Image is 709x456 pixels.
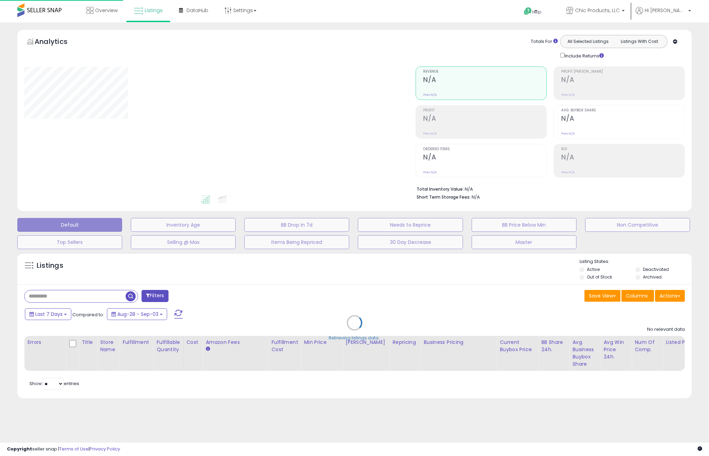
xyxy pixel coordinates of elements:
div: Totals For [531,38,558,45]
span: Avg. Buybox Share [561,109,684,112]
span: DataHub [187,7,208,14]
h2: N/A [561,115,684,124]
span: Revenue [423,70,546,74]
h2: N/A [423,115,546,124]
span: N/A [472,194,480,200]
b: Total Inventory Value: [417,186,464,192]
span: Profit [423,109,546,112]
button: Items Being Repriced [244,235,349,249]
span: Overview [95,7,118,14]
button: BB Price Below Min [472,218,576,232]
small: Prev: N/A [561,170,575,174]
button: 30 Day Decrease [358,235,463,249]
span: Help [532,9,542,15]
h2: N/A [561,153,684,163]
small: Prev: N/A [423,131,437,136]
small: Prev: N/A [423,170,437,174]
span: Hi [PERSON_NAME] [645,7,686,14]
button: Non Competitive [585,218,690,232]
a: Help [518,2,555,22]
button: Selling @ Max [131,235,236,249]
h5: Analytics [35,37,81,48]
span: Listings [145,7,163,14]
small: Prev: N/A [561,131,575,136]
a: Hi [PERSON_NAME] [636,7,691,22]
span: ROI [561,147,684,151]
button: Top Sellers [17,235,122,249]
h2: N/A [561,76,684,85]
button: Needs to Reprice [358,218,463,232]
li: N/A [417,184,680,193]
div: Include Returns [555,52,612,60]
button: All Selected Listings [562,37,614,46]
i: Get Help [524,7,532,16]
button: Master [472,235,576,249]
b: Short Term Storage Fees: [417,194,471,200]
small: Prev: N/A [423,93,437,97]
button: Inventory Age [131,218,236,232]
small: Prev: N/A [561,93,575,97]
span: Chic Products, LLC [575,7,620,14]
h2: N/A [423,153,546,163]
div: Retrieving listings data.. [329,335,381,341]
button: Listings With Cost [613,37,665,46]
button: Default [17,218,122,232]
button: BB Drop in 7d [244,218,349,232]
span: Ordered Items [423,147,546,151]
span: Profit [PERSON_NAME] [561,70,684,74]
h2: N/A [423,76,546,85]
